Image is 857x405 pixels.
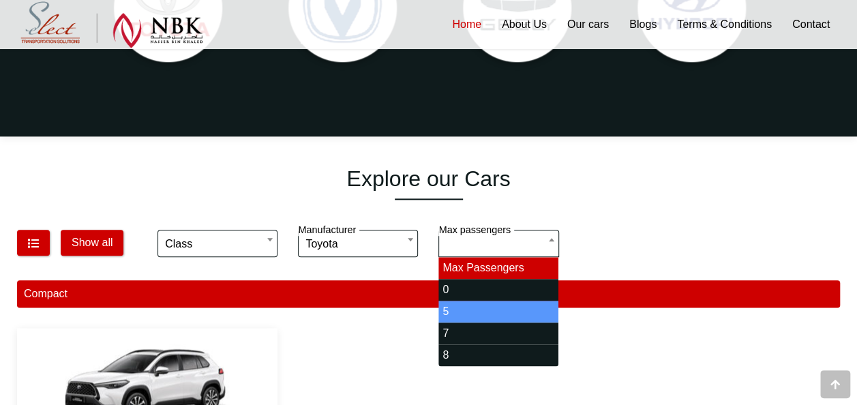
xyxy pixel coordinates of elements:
li: 7 [438,322,558,344]
label: Max passengers [438,224,514,236]
label: Manufacturer [298,224,359,236]
button: Show all [61,230,123,256]
li: 0 [438,279,558,301]
li: 8 [438,344,558,366]
div: Go to top [820,370,850,398]
li: Max passengers [438,257,558,279]
div: Compact [17,280,840,307]
li: 5 [438,301,558,322]
span: Class [157,230,277,257]
span: Toyota [298,230,418,257]
img: Select Rent a Car [20,1,203,48]
span: Class [165,230,270,258]
span: Toyota [305,230,410,258]
h1: Explore our Cars [17,166,840,192]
